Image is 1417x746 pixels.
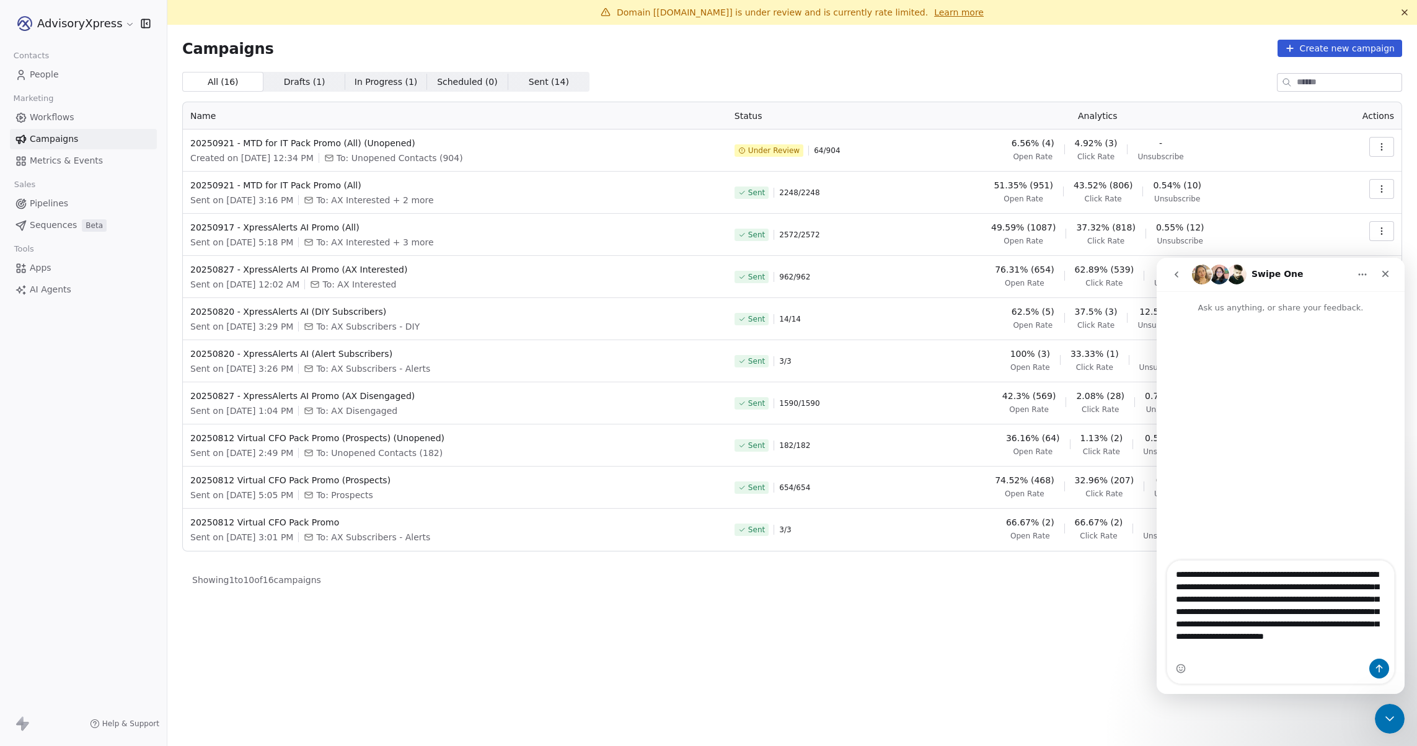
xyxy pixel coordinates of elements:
th: Name [183,102,727,129]
span: Open Rate [1013,152,1053,162]
span: Click Rate [1087,236,1124,246]
span: Sent on [DATE] 3:26 PM [190,362,293,375]
span: Apps [30,261,51,274]
span: AI Agents [30,283,71,296]
span: In Progress ( 1 ) [355,76,418,89]
span: 14 / 14 [779,314,801,324]
span: 62.5% (5) [1012,305,1054,318]
span: To: Unopened Contacts (182) [316,447,443,459]
iframe: Intercom live chat [1375,704,1405,734]
span: Click Rate [1085,278,1123,288]
span: Open Rate [1004,194,1043,204]
span: 4.92% (3) [1075,137,1118,149]
span: Sequences [30,219,77,232]
span: Open Rate [1009,405,1049,415]
span: To: AX Disengaged [316,405,397,417]
span: Contacts [8,46,55,65]
span: Sent [748,441,765,450]
span: Sent on [DATE] 5:18 PM [190,236,293,248]
span: Unsubscribe [1139,362,1185,372]
a: Apps [10,258,157,278]
iframe: Intercom live chat [1157,258,1405,694]
button: Create new campaign [1278,40,1402,57]
th: Analytics [882,102,1313,129]
span: 100% (3) [1010,348,1050,360]
span: Domain [[DOMAIN_NAME]] is under review and is currently rate limited. [617,7,928,17]
span: 20250827 - XpressAlerts AI Promo (AX Disengaged) [190,390,720,402]
span: Sent [748,483,765,493]
span: Sent ( 14 ) [529,76,569,89]
span: Sent on [DATE] 3:29 PM [190,320,293,333]
span: Unsubscribe [1157,236,1203,246]
span: 3 / 3 [779,356,791,366]
span: 3 / 3 [779,525,791,535]
span: Sent [748,272,765,282]
a: Help & Support [90,719,159,729]
span: 64 / 904 [814,146,840,156]
span: Sent [748,356,765,366]
span: 66.67% (2) [1075,516,1123,529]
a: Campaigns [10,129,157,149]
span: Unsubscribe [1154,278,1200,288]
span: 20250921 - MTD for IT Pack Promo (All) (Unopened) [190,137,720,149]
span: 20250921 - MTD for IT Pack Promo (All) [190,179,720,191]
span: Created on [DATE] 12:34 PM [190,152,314,164]
span: To: AX Subscribers - Alerts [316,362,430,375]
span: Sent on [DATE] 5:05 PM [190,489,293,501]
button: AdvisoryXpress [15,13,132,34]
span: Click Rate [1082,405,1119,415]
span: 20250827 - XpressAlerts AI Promo (AX Interested) [190,263,720,276]
span: 49.59% (1087) [991,221,1056,234]
span: 33.33% (1) [1070,348,1119,360]
span: Beta [82,219,107,232]
span: 962 / 962 [779,272,810,282]
span: Sent [748,314,765,324]
span: 76.31% (654) [995,263,1054,276]
span: Tools [9,240,39,258]
a: SequencesBeta [10,215,157,235]
span: Open Rate [1013,320,1053,330]
span: Open Rate [1005,278,1044,288]
span: Click Rate [1077,152,1115,162]
span: 20250812 Virtual CFO Pack Promo (Prospects) (Unopened) [190,432,720,444]
span: Sent on [DATE] 12:02 AM [190,278,299,291]
span: Sent [748,230,765,240]
span: 0.54% (10) [1153,179,1201,191]
span: Unsubscribe [1143,447,1189,457]
span: Open Rate [1013,447,1053,457]
span: 0.74% (10) [1145,390,1193,402]
span: To: AX Interested + 2 more [316,194,433,206]
span: People [30,68,59,81]
span: To: AX Interested [322,278,396,291]
span: 74.52% (468) [995,474,1054,486]
span: 51.35% (951) [994,179,1053,191]
span: Sales [9,175,41,194]
span: 32.96% (207) [1075,474,1134,486]
span: Under Review [748,146,800,156]
span: Drafts ( 1 ) [284,76,325,89]
span: Sent [748,525,765,535]
a: Metrics & Events [10,151,157,171]
span: Help & Support [102,719,159,729]
span: 0.56% (1) [1145,432,1188,444]
span: 654 / 654 [779,483,810,493]
span: Sent [748,188,765,198]
span: Sent on [DATE] 3:01 PM [190,531,293,543]
span: 2248 / 2248 [779,188,819,198]
span: Unsubscribe [1143,531,1189,541]
span: Open Rate [1010,531,1050,541]
a: Learn more [934,6,984,19]
span: Metrics & Events [30,154,103,167]
span: 36.16% (64) [1006,432,1060,444]
span: 6.56% (4) [1012,137,1054,149]
span: 37.32% (818) [1076,221,1135,234]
